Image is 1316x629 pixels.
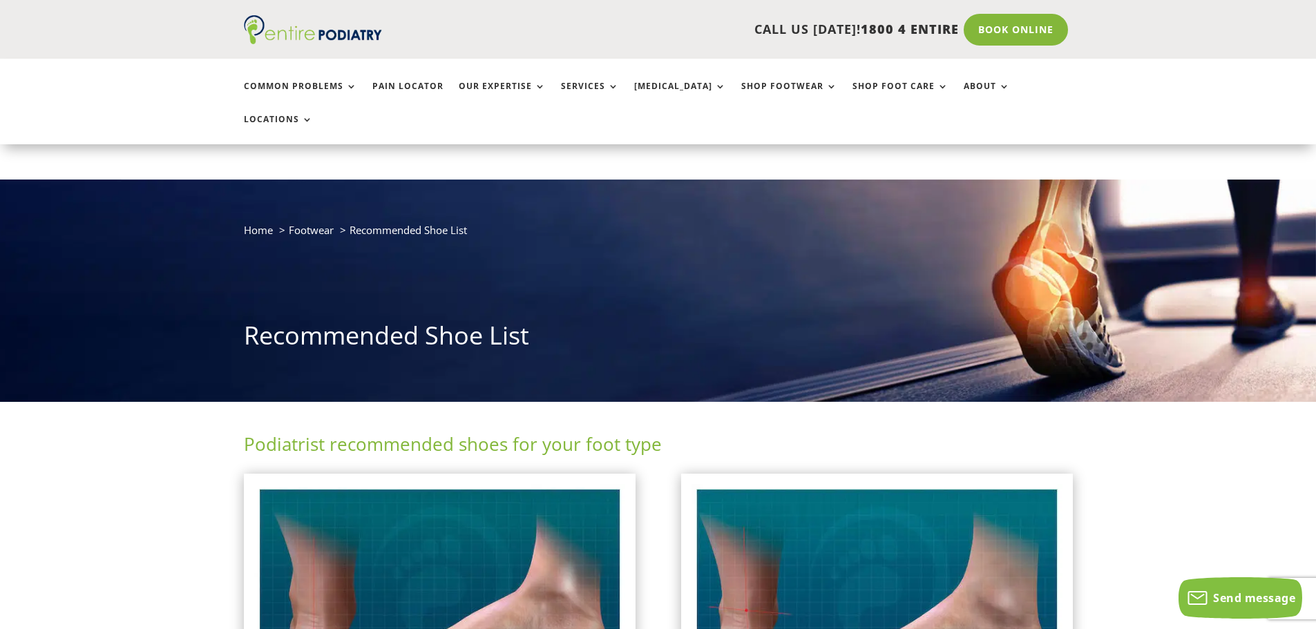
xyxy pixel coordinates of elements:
[289,223,334,237] a: Footwear
[244,318,1073,360] h1: Recommended Shoe List
[861,21,959,37] span: 1800 4 ENTIRE
[372,81,444,111] a: Pain Locator
[244,81,357,111] a: Common Problems
[964,81,1010,111] a: About
[634,81,726,111] a: [MEDICAL_DATA]
[435,21,959,39] p: CALL US [DATE]!
[244,33,382,47] a: Entire Podiatry
[244,223,273,237] a: Home
[244,115,313,144] a: Locations
[741,81,837,111] a: Shop Footwear
[350,223,467,237] span: Recommended Shoe List
[964,14,1068,46] a: Book Online
[244,221,1073,249] nav: breadcrumb
[1179,577,1302,619] button: Send message
[1213,590,1295,606] span: Send message
[561,81,619,111] a: Services
[852,81,948,111] a: Shop Foot Care
[244,432,1073,463] h2: Podiatrist recommended shoes for your foot type
[244,15,382,44] img: logo (1)
[459,81,546,111] a: Our Expertise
